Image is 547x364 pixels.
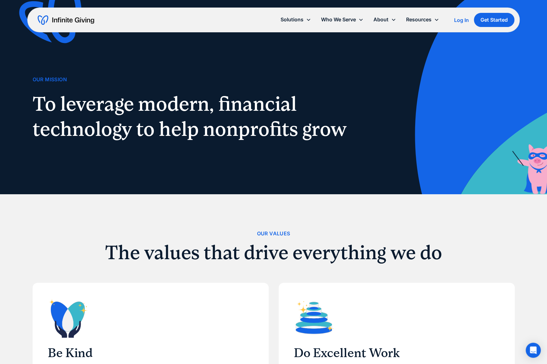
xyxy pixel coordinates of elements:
[48,345,254,361] h3: Be Kind
[294,345,500,361] h3: Do Excellent Work
[38,15,94,25] a: home
[401,13,444,26] div: Resources
[368,13,401,26] div: About
[33,243,515,262] h2: The values that drive everything we do
[454,16,469,24] a: Log In
[257,229,290,238] div: Our Values
[281,15,303,24] div: Solutions
[316,13,368,26] div: Who We Serve
[33,75,67,84] div: Our Mission
[474,13,514,27] a: Get Started
[373,15,389,24] div: About
[406,15,432,24] div: Resources
[454,18,469,23] div: Log In
[526,343,541,358] div: Open Intercom Messenger
[321,15,356,24] div: Who We Serve
[276,13,316,26] div: Solutions
[33,91,354,142] h1: To leverage modern, financial technology to help nonprofits grow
